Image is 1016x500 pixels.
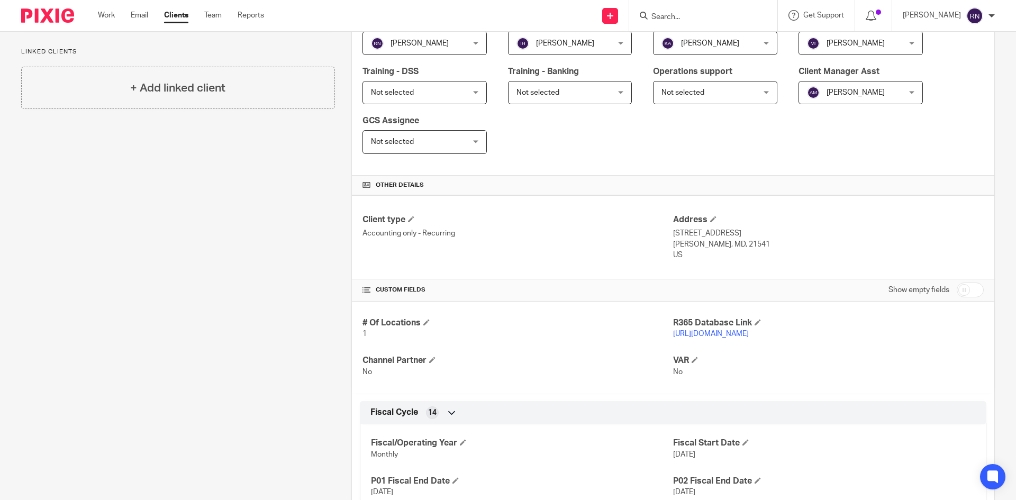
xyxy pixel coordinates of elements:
[391,40,449,47] span: [PERSON_NAME]
[673,488,695,496] span: [DATE]
[362,355,673,366] h4: Channel Partner
[536,40,594,47] span: [PERSON_NAME]
[362,228,673,239] p: Accounting only - Recurring
[21,8,74,23] img: Pixie
[653,67,732,76] span: Operations support
[650,13,746,22] input: Search
[371,438,673,449] h4: Fiscal/Operating Year
[673,239,984,250] p: [PERSON_NAME], MD, 21541
[803,12,844,19] span: Get Support
[673,228,984,239] p: [STREET_ADDRESS]
[164,10,188,21] a: Clients
[376,181,424,189] span: Other details
[807,86,820,99] img: svg%3E
[362,368,372,376] span: No
[827,89,885,96] span: [PERSON_NAME]
[673,438,975,449] h4: Fiscal Start Date
[673,355,984,366] h4: VAR
[362,116,419,125] span: GCS Assignee
[371,89,414,96] span: Not selected
[888,285,949,295] label: Show empty fields
[362,317,673,329] h4: # Of Locations
[362,67,419,76] span: Training - DSS
[508,67,579,76] span: Training - Banking
[371,138,414,146] span: Not selected
[21,48,335,56] p: Linked clients
[371,37,384,50] img: svg%3E
[807,37,820,50] img: svg%3E
[827,40,885,47] span: [PERSON_NAME]
[661,37,674,50] img: svg%3E
[371,488,393,496] span: [DATE]
[903,10,961,21] p: [PERSON_NAME]
[238,10,264,21] a: Reports
[673,451,695,458] span: [DATE]
[204,10,222,21] a: Team
[673,368,683,376] span: No
[362,286,673,294] h4: CUSTOM FIELDS
[516,89,559,96] span: Not selected
[966,7,983,24] img: svg%3E
[130,80,225,96] h4: + Add linked client
[371,451,398,458] span: Monthly
[98,10,115,21] a: Work
[428,407,437,418] span: 14
[370,407,418,418] span: Fiscal Cycle
[362,214,673,225] h4: Client type
[673,476,975,487] h4: P02 Fiscal End Date
[673,317,984,329] h4: R365 Database Link
[661,89,704,96] span: Not selected
[673,250,984,260] p: US
[131,10,148,21] a: Email
[673,330,749,338] a: [URL][DOMAIN_NAME]
[362,330,367,338] span: 1
[681,40,739,47] span: [PERSON_NAME]
[673,214,984,225] h4: Address
[516,37,529,50] img: svg%3E
[371,476,673,487] h4: P01 Fiscal End Date
[799,67,879,76] span: Client Manager Asst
